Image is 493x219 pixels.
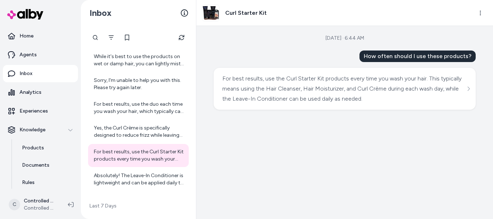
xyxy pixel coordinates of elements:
div: Yes, the Curl Crème is specifically designed to reduce frizz while leaving curls soft and shiny, ... [94,124,184,139]
button: Knowledge [3,121,78,139]
p: Analytics [19,89,42,96]
img: Curl_Starter_Kit_2ffda6cf-17bb-4d82-977b-00b528f35425.jpg [202,5,219,21]
a: Absolutely! The Leave-In Conditioner is lightweight and can be applied daily to hydrate, detangle... [88,168,189,191]
div: For best results, use the duo each time you wash your hair, which typically can be every 2-4 days... [94,101,184,115]
a: Sorry, I'm unable to help you with this. Please try again later. [88,73,189,96]
div: [DATE] · 6:44 AM [326,35,364,42]
div: For best results, use the Curl Starter Kit products every time you wash your hair. This typically... [94,148,184,163]
img: alby Logo [7,9,43,19]
div: While it's best to use the products on wet or damp hair, you can lightly mist the Leave-In Condit... [94,53,184,67]
p: Experiences [19,108,48,115]
div: Sorry, I'm unable to help you with this. Please try again later. [94,77,184,91]
p: Rules [22,179,35,186]
p: Agents [19,51,37,58]
button: Filter [104,30,118,45]
div: Absolutely! The Leave-In Conditioner is lightweight and can be applied daily to hydrate, detangle... [94,172,184,187]
p: Documents [22,162,49,169]
a: Home [3,27,78,45]
span: Controlled Chaos [24,205,56,212]
a: For best results, use the duo each time you wash your hair, which typically can be every 2-4 days... [88,96,189,119]
p: Last 7 Days [88,202,189,210]
a: Agents [3,46,78,63]
div: For best results, use the Curl Starter Kit products every time you wash your hair. This typically... [222,74,467,104]
button: Refresh [174,30,189,45]
span: C [9,199,20,210]
a: Rules [15,174,78,191]
h3: Curl Starter Kit [225,9,267,17]
a: While it's best to use the products on wet or damp hair, you can lightly mist the Leave-In Condit... [88,49,189,72]
p: Knowledge [19,126,45,133]
a: For best results, use the Curl Starter Kit products every time you wash your hair. This typically... [88,144,189,167]
p: Controlled Chaos Shopify [24,197,56,205]
button: CControlled Chaos ShopifyControlled Chaos [4,193,62,216]
button: See more [464,84,473,93]
a: Inbox [3,65,78,82]
a: Experiences [3,102,78,120]
a: Analytics [3,84,78,101]
a: Yes, the Curl Crème is specifically designed to reduce frizz while leaving curls soft and shiny, ... [88,120,189,143]
p: Inbox [19,70,32,77]
h2: Inbox [90,8,112,18]
p: Products [22,144,44,152]
a: Products [15,139,78,157]
p: Home [19,32,34,40]
a: Documents [15,157,78,174]
div: How often should I use these products? [359,51,476,62]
